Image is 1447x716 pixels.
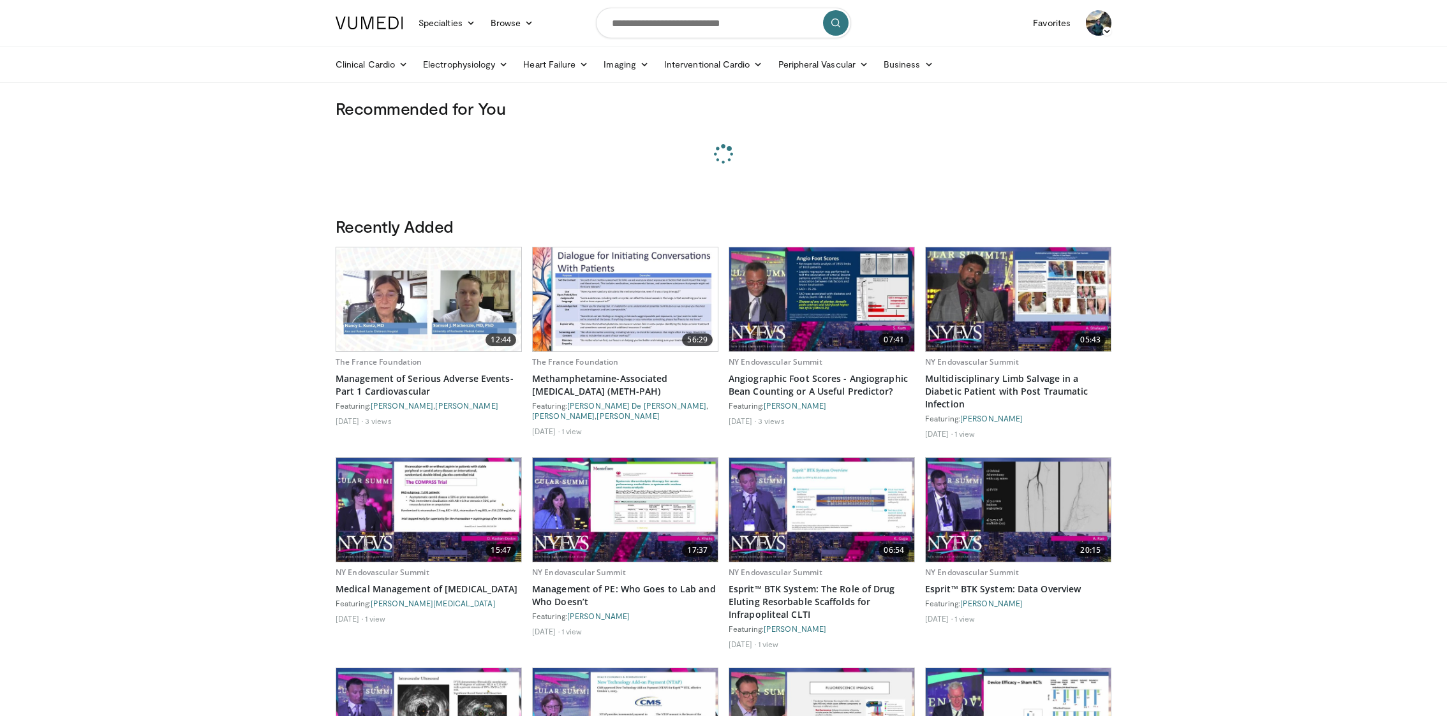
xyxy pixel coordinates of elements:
[729,372,915,398] a: Angiographic Foot Scores - Angiographic Bean Counting or A Useful Predictor?
[729,458,914,562] a: 06:54
[876,52,941,77] a: Business
[960,599,1023,608] a: [PERSON_NAME]
[764,401,826,410] a: [PERSON_NAME]
[561,626,583,636] li: 1 view
[879,544,909,557] span: 06:54
[758,416,785,426] li: 3 views
[365,613,386,624] li: 1 view
[411,10,483,36] a: Specialties
[336,613,363,624] li: [DATE]
[365,416,392,426] li: 3 views
[954,428,976,439] li: 1 view
[596,8,851,38] input: Search topics, interventions
[532,356,619,367] a: The France Foundation
[483,10,542,36] a: Browse
[729,247,914,351] a: 07:41
[729,639,756,649] li: [DATE]
[336,17,403,29] img: VuMedi Logo
[567,401,706,410] a: [PERSON_NAME] De [PERSON_NAME]
[657,52,771,77] a: Interventional Cardio
[336,583,522,595] a: Medical Management of [MEDICAL_DATA]
[336,598,522,608] div: Featuring:
[1025,10,1078,36] a: Favorites
[729,247,914,351] img: 2a8e3f39-ec71-405a-892e-c7039430bcfc.620x360_q85_upscale.jpg
[764,624,826,633] a: [PERSON_NAME]
[533,247,718,351] img: e6526624-afbf-4e01-b191-253431dd5d24.620x360_q85_upscale.jpg
[336,356,422,367] a: The France Foundation
[533,247,718,351] a: 56:29
[336,98,1111,119] h3: Recommended for You
[926,458,1111,562] img: eec8e9de-3257-407a-a41f-54242d811539.620x360_q85_upscale.jpg
[328,52,415,77] a: Clinical Cardio
[415,52,516,77] a: Electrophysiology
[532,567,626,578] a: NY Endovascular Summit
[1075,544,1106,557] span: 20:15
[336,400,522,411] div: Featuring: ,
[729,416,756,426] li: [DATE]
[729,583,915,621] a: Esprit™ BTK System: The Role of Drug Eluting Resorbable Scaffolds for Infrapopliteal CLTI
[926,458,1111,562] a: 20:15
[532,400,718,421] div: Featuring: , ,
[925,598,1111,608] div: Featuring:
[954,613,976,624] li: 1 view
[435,401,498,410] a: [PERSON_NAME]
[879,333,909,346] span: 07:41
[925,428,953,439] li: [DATE]
[486,544,516,557] span: 15:47
[596,52,657,77] a: Imaging
[925,567,1019,578] a: NY Endovascular Summit
[758,639,779,649] li: 1 view
[336,458,521,562] img: 14f4cb6d-dba1-4e76-a746-25087fc07cdf.620x360_q85_upscale.jpg
[729,400,915,411] div: Featuring:
[925,413,1111,423] div: Featuring:
[926,247,1111,351] a: 05:43
[1086,10,1111,36] img: Avatar
[532,626,560,636] li: [DATE]
[1075,333,1106,346] span: 05:43
[336,416,363,426] li: [DATE]
[682,544,713,557] span: 17:37
[960,414,1023,423] a: [PERSON_NAME]
[516,52,596,77] a: Heart Failure
[561,426,583,436] li: 1 view
[682,333,713,346] span: 56:29
[729,624,915,634] div: Featuring:
[336,216,1111,237] h3: Recently Added
[533,458,718,562] img: 56085bb6-2106-452e-bcea-5af00611727f.620x360_q85_upscale.jpg
[925,372,1111,411] a: Multidisciplinary Limb Salvage in a Diabetic Patient with Post Traumatic Infection
[532,611,718,621] div: Featuring:
[336,247,521,351] img: 9f260758-7bd1-412d-a6a5-a63c7b7df741.620x360_q85_upscale.jpg
[336,247,521,351] a: 12:44
[532,583,718,608] a: Management of PE: Who Goes to Lab and Who Doesn’t
[597,411,659,420] a: [PERSON_NAME]
[532,426,560,436] li: [DATE]
[532,372,718,398] a: Methamphetamine-Associated [MEDICAL_DATA] (METH-PAH)
[336,567,429,578] a: NY Endovascular Summit
[925,583,1111,595] a: Esprit™ BTK System: Data Overview
[371,401,433,410] a: [PERSON_NAME]
[925,613,953,624] li: [DATE]
[371,599,496,608] a: [PERSON_NAME][MEDICAL_DATA]
[771,52,876,77] a: Peripheral Vascular
[729,356,822,367] a: NY Endovascular Summit
[533,458,718,562] a: 17:37
[486,333,516,346] span: 12:44
[729,458,914,562] img: 4171fb21-0dca-4a07-934d-fb4dab18e945.620x360_q85_upscale.jpg
[336,372,522,398] a: Management of Serious Adverse Events- Part 1 Cardiovascular
[532,411,595,420] a: [PERSON_NAME]
[567,611,630,620] a: [PERSON_NAME]
[925,356,1019,367] a: NY Endovascular Summit
[729,567,822,578] a: NY Endovascular Summit
[336,458,521,562] a: 15:47
[926,247,1111,351] img: af8f4250-e667-420e-85bb-a99ec71647f9.620x360_q85_upscale.jpg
